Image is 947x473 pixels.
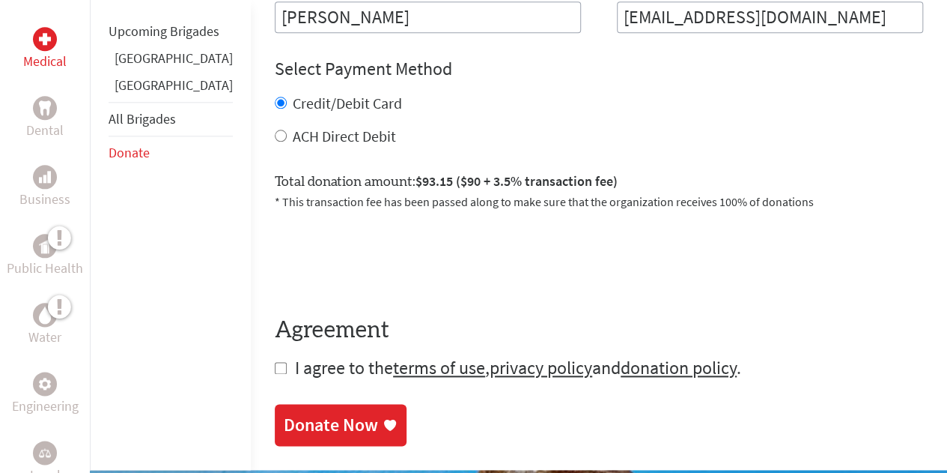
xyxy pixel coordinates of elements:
[33,372,57,396] div: Engineering
[19,189,70,210] p: Business
[275,229,502,287] iframe: reCAPTCHA
[39,448,51,457] img: Legal Empowerment
[293,127,396,145] label: ACH Direct Debit
[39,171,51,183] img: Business
[115,76,233,94] a: [GEOGRAPHIC_DATA]
[33,303,57,327] div: Water
[39,378,51,390] img: Engineering
[7,234,83,279] a: Public HealthPublic Health
[12,396,79,417] p: Engineering
[109,75,233,102] li: Panama
[293,94,402,112] label: Credit/Debit Card
[275,171,618,193] label: Total donation amount:
[39,33,51,45] img: Medical
[109,144,150,161] a: Donate
[33,234,57,258] div: Public Health
[109,136,233,169] li: Donate
[275,404,406,446] a: Donate Now
[109,102,233,136] li: All Brigades
[26,96,64,141] a: DentalDental
[109,15,233,48] li: Upcoming Brigades
[284,413,378,437] div: Donate Now
[109,22,219,40] a: Upcoming Brigades
[39,101,51,115] img: Dental
[33,96,57,120] div: Dental
[109,110,176,127] a: All Brigades
[12,372,79,417] a: EngineeringEngineering
[275,193,923,211] p: * This transaction fee has been passed along to make sure that the organization receives 100% of ...
[33,441,57,465] div: Legal Empowerment
[7,258,83,279] p: Public Health
[28,327,61,348] p: Water
[621,356,737,379] a: donation policy
[275,57,923,81] h4: Select Payment Method
[26,120,64,141] p: Dental
[28,303,61,348] a: WaterWater
[39,307,51,324] img: Water
[415,172,618,190] span: $93.15 ($90 + 3.5% transaction fee)
[393,356,485,379] a: terms of use
[617,1,923,33] input: Your Email
[19,165,70,210] a: BusinessBusiness
[275,317,923,344] h4: Agreement
[295,356,741,379] span: I agree to the , and .
[23,51,67,72] p: Medical
[39,238,51,253] img: Public Health
[115,49,233,67] a: [GEOGRAPHIC_DATA]
[275,1,581,33] input: Enter Full Name
[23,27,67,72] a: MedicalMedical
[33,27,57,51] div: Medical
[109,48,233,75] li: Ghana
[490,356,592,379] a: privacy policy
[33,165,57,189] div: Business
